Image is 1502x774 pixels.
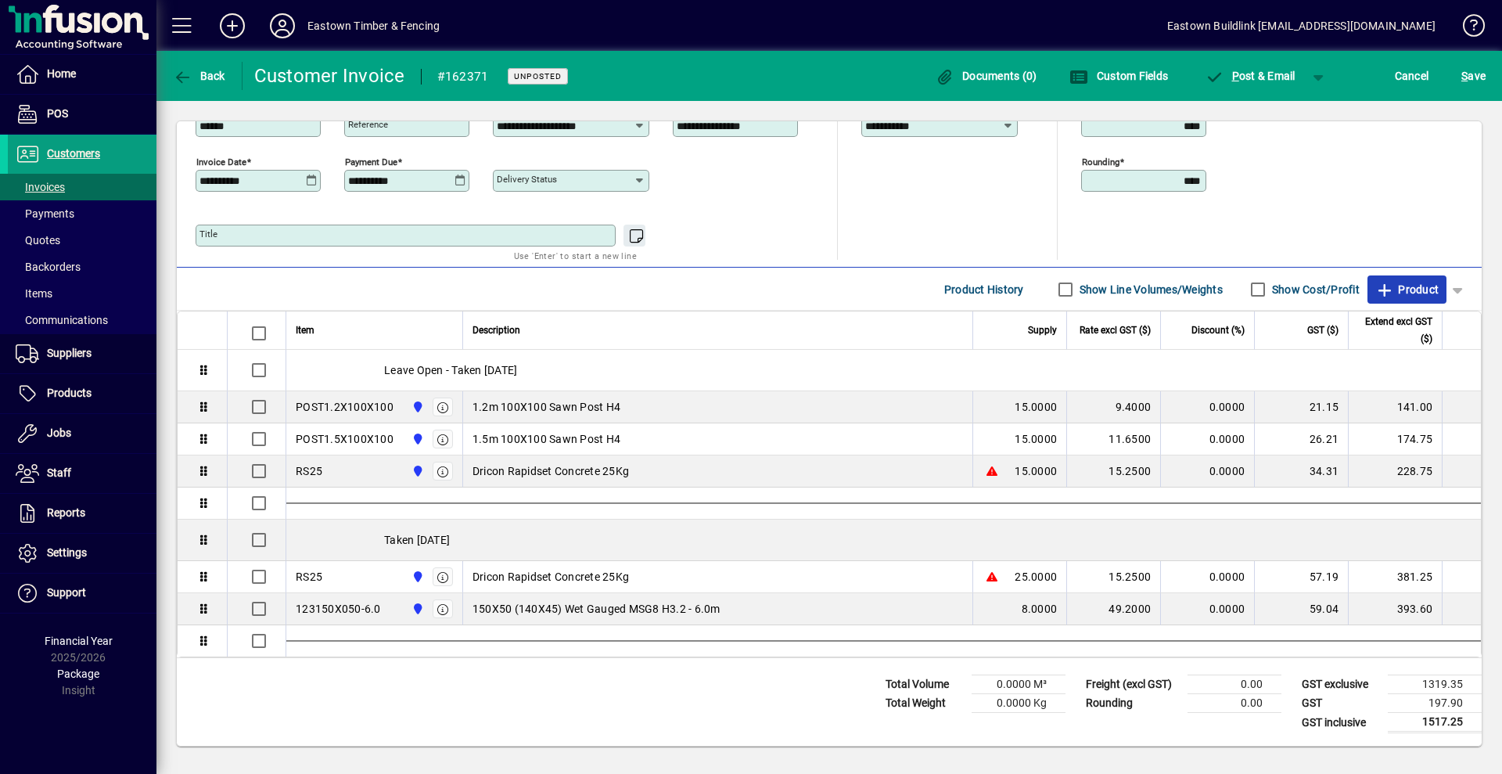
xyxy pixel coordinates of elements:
a: Staff [8,454,156,493]
span: Item [296,322,314,339]
mat-label: Delivery status [497,174,557,185]
td: 381.25 [1348,561,1442,593]
mat-label: Rounding [1082,157,1119,167]
span: GST ($) [1307,322,1339,339]
td: Total Volume [878,675,972,694]
span: Holyoake St [408,398,426,416]
span: Support [47,586,86,599]
a: Home [8,55,156,94]
span: Backorders [16,261,81,273]
div: POST1.5X100X100 [296,431,393,447]
span: Discount (%) [1191,322,1245,339]
td: 0.0000 [1160,423,1254,455]
button: Product History [938,275,1030,304]
div: 11.6500 [1076,431,1151,447]
span: 1.5m 100X100 Sawn Post H4 [473,431,620,447]
span: ave [1461,63,1486,88]
td: 59.04 [1254,593,1348,625]
span: Holyoake St [408,463,426,480]
span: Suppliers [47,347,92,359]
button: Profile [257,12,307,40]
span: Description [473,322,520,339]
mat-label: Invoice date [196,157,246,167]
span: Holyoake St [408,568,426,585]
a: Settings [8,534,156,573]
td: 0.0000 Kg [972,694,1065,713]
span: Quotes [16,234,60,247]
td: 0.0000 [1160,391,1254,423]
span: Holyoake St [408,600,426,617]
div: 9.4000 [1076,399,1151,415]
td: 0.00 [1188,675,1281,694]
td: 34.31 [1254,455,1348,488]
button: Add [207,12,257,40]
a: Reports [8,494,156,533]
a: Quotes [8,227,156,254]
div: #162371 [437,64,489,89]
div: Leave Open - Taken [DATE] [286,350,1481,391]
span: Product History [944,277,1024,302]
a: Jobs [8,414,156,453]
div: Eastown Buildlink [EMAIL_ADDRESS][DOMAIN_NAME] [1167,13,1436,38]
span: 8.0000 [1022,601,1058,617]
span: S [1461,70,1468,82]
span: Unposted [514,71,562,81]
span: Products [47,387,92,399]
span: Payments [16,207,74,220]
span: Home [47,67,76,80]
div: 15.2500 [1076,463,1151,479]
span: ost & Email [1205,70,1295,82]
div: 15.2500 [1076,569,1151,585]
span: Holyoake St [408,430,426,448]
span: Settings [47,546,87,559]
label: Show Line Volumes/Weights [1076,282,1223,297]
a: Backorders [8,254,156,280]
a: Payments [8,200,156,227]
div: POST1.2X100X100 [296,399,393,415]
button: Save [1457,62,1489,90]
mat-label: Payment due [345,157,397,167]
td: 26.21 [1254,423,1348,455]
td: 21.15 [1254,391,1348,423]
span: Documents (0) [936,70,1037,82]
span: 15.0000 [1015,463,1057,479]
span: Communications [16,314,108,326]
div: 49.2000 [1076,601,1151,617]
a: Items [8,280,156,307]
div: Taken [DATE] [286,520,1481,560]
span: Dricon Rapidset Concrete 25Kg [473,569,629,585]
td: Freight (excl GST) [1078,675,1188,694]
span: Customers [47,147,100,160]
span: Package [57,668,99,680]
span: Product [1375,277,1439,302]
div: 123150X050-6.0 [296,601,381,617]
td: 0.0000 [1160,455,1254,488]
span: Items [16,287,52,300]
span: Cancel [1395,63,1429,88]
td: 0.00 [1188,694,1281,713]
span: 1.2m 100X100 Sawn Post H4 [473,399,620,415]
span: Back [173,70,225,82]
span: Reports [47,506,85,519]
span: Rate excl GST ($) [1080,322,1151,339]
a: Suppliers [8,334,156,373]
button: Custom Fields [1065,62,1172,90]
a: Knowledge Base [1451,3,1482,54]
td: 57.19 [1254,561,1348,593]
a: Products [8,374,156,413]
span: Staff [47,466,71,479]
span: 15.0000 [1015,431,1057,447]
button: Documents (0) [932,62,1041,90]
mat-label: Reference [348,119,388,130]
label: Show Cost/Profit [1269,282,1360,297]
a: Communications [8,307,156,333]
mat-label: Title [199,229,217,239]
td: Total Weight [878,694,972,713]
button: Back [169,62,229,90]
td: 228.75 [1348,455,1442,488]
div: RS25 [296,463,322,479]
td: GST [1294,694,1388,713]
button: Post & Email [1197,62,1303,90]
td: Rounding [1078,694,1188,713]
div: Customer Invoice [254,63,405,88]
